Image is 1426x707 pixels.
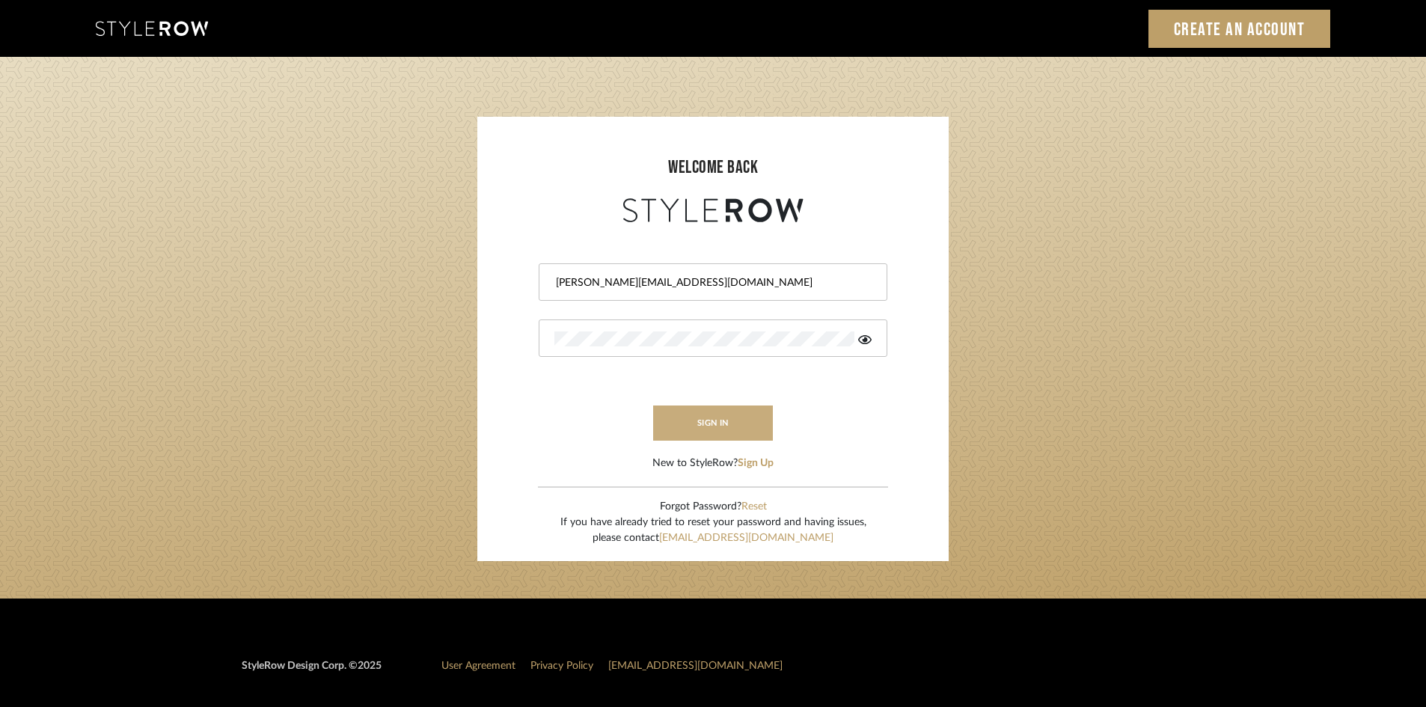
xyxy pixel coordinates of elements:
[659,533,833,543] a: [EMAIL_ADDRESS][DOMAIN_NAME]
[560,499,866,515] div: Forgot Password?
[653,405,773,441] button: sign in
[530,661,593,671] a: Privacy Policy
[242,658,382,686] div: StyleRow Design Corp. ©2025
[738,456,774,471] button: Sign Up
[741,499,767,515] button: Reset
[560,515,866,546] div: If you have already tried to reset your password and having issues, please contact
[652,456,774,471] div: New to StyleRow?
[492,154,934,181] div: welcome back
[441,661,515,671] a: User Agreement
[554,275,868,290] input: Email Address
[1148,10,1331,48] a: Create an Account
[608,661,783,671] a: [EMAIL_ADDRESS][DOMAIN_NAME]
